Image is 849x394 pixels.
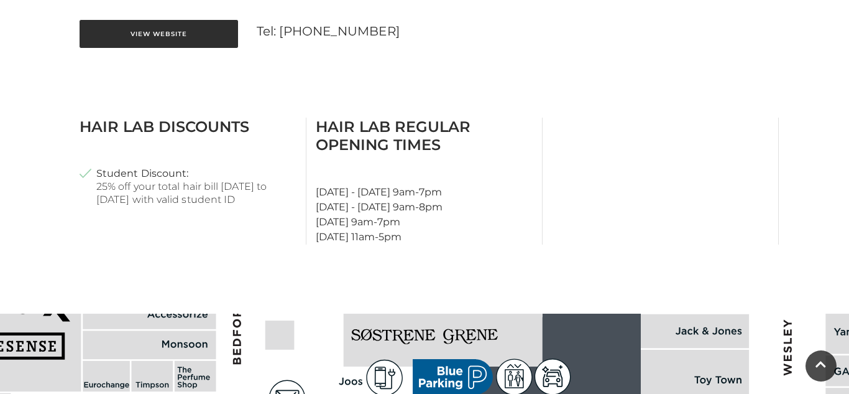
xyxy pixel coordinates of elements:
a: Tel: [PHONE_NUMBER] [257,24,400,39]
div: [DATE] - [DATE] 9am-7pm [DATE] - [DATE] 9am-8pm [DATE] 9am-7pm [DATE] 11am-5pm [306,118,543,245]
a: View Website [80,20,238,48]
h3: Hair Lab Regular Opening Times [316,118,533,154]
strong: Student Discount: [96,167,188,180]
h3: Hair Lab Discounts [80,118,296,136]
li: 25% off your total hair bill [DATE] to [DATE] with valid student ID [80,167,296,206]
